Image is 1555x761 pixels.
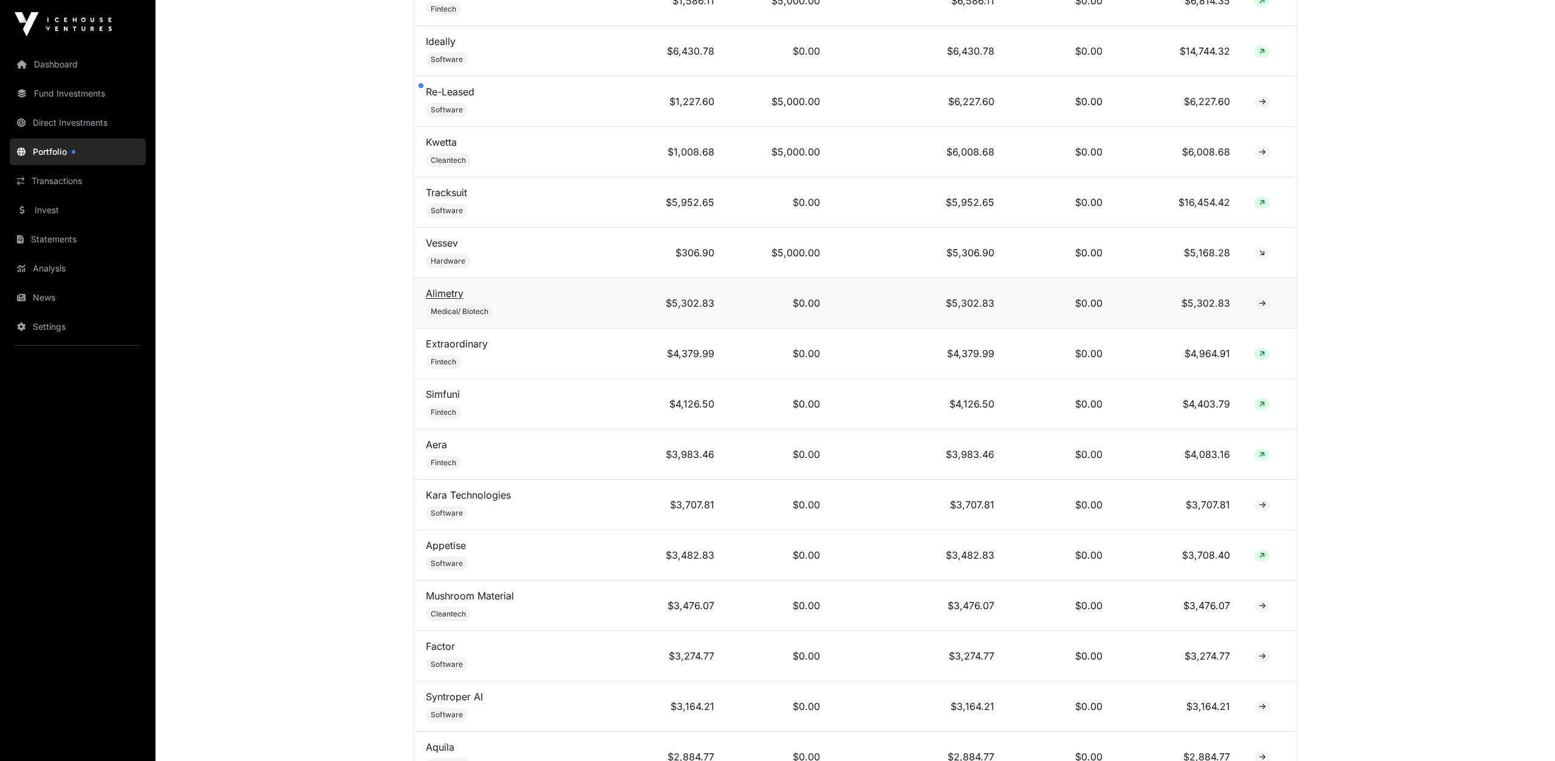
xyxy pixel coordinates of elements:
td: $1,008.68 [623,127,726,177]
iframe: Chat Widget [1494,703,1555,761]
td: $0.00 [1006,429,1115,480]
td: $3,274.77 [623,631,726,681]
td: $5,000.00 [726,228,833,278]
span: Software [431,206,463,216]
td: $0.00 [1006,177,1115,228]
td: $5,952.65 [623,177,726,228]
a: Factor [426,640,455,652]
td: $3,707.81 [832,480,1006,530]
a: Mushroom Material [426,590,514,602]
a: Fund Investments [10,80,146,107]
td: $3,476.07 [832,581,1006,631]
td: $0.00 [726,429,833,480]
td: $4,964.91 [1115,329,1242,379]
td: $0.00 [726,329,833,379]
td: $0.00 [726,26,833,77]
span: Cleantech [431,609,466,619]
td: $6,227.60 [832,77,1006,127]
td: $306.90 [623,228,726,278]
a: Portfolio [10,138,146,165]
td: $5,302.83 [1115,278,1242,329]
td: $3,476.07 [1115,581,1242,631]
span: Software [431,105,463,115]
td: $0.00 [1006,530,1115,581]
td: $14,744.32 [1115,26,1242,77]
td: $0.00 [726,681,833,732]
td: $4,126.50 [623,379,726,429]
td: $4,083.16 [1115,429,1242,480]
a: Re-Leased [426,86,474,98]
a: Transactions [10,168,146,194]
span: Hardware [431,256,465,266]
td: $3,482.83 [832,530,1006,581]
td: $0.00 [726,480,833,530]
td: $4,403.79 [1115,379,1242,429]
a: Direct Investments [10,109,146,136]
img: Icehouse Ventures Logo [15,12,112,36]
td: $5,306.90 [832,228,1006,278]
span: Medical/ Biotech [431,307,488,316]
span: Fintech [431,408,456,417]
td: $5,168.28 [1115,228,1242,278]
td: $3,707.81 [623,480,726,530]
td: $3,707.81 [1115,480,1242,530]
span: Fintech [431,357,456,367]
td: $0.00 [1006,329,1115,379]
td: $0.00 [1006,278,1115,329]
td: $3,983.46 [832,429,1006,480]
td: $0.00 [726,278,833,329]
td: $3,983.46 [623,429,726,480]
td: $0.00 [1006,77,1115,127]
span: Software [431,508,463,518]
td: $5,302.83 [623,278,726,329]
span: Fintech [431,458,456,468]
a: News [10,284,146,311]
td: $5,302.83 [832,278,1006,329]
td: $0.00 [1006,127,1115,177]
a: Settings [10,313,146,340]
td: $3,476.07 [623,581,726,631]
a: Syntroper AI [426,691,483,703]
span: Fintech [431,4,456,14]
td: $5,952.65 [832,177,1006,228]
a: Kara Technologies [426,489,511,501]
a: Vessev [426,237,458,249]
td: $6,430.78 [832,26,1006,77]
span: Cleantech [431,155,466,165]
td: $3,708.40 [1115,530,1242,581]
td: $4,379.99 [832,329,1006,379]
a: Invest [10,197,146,224]
td: $6,008.68 [1115,127,1242,177]
td: $0.00 [726,530,833,581]
td: $3,274.77 [832,631,1006,681]
a: Analysis [10,255,146,282]
td: $6,227.60 [1115,77,1242,127]
a: Simfuni [426,388,460,400]
span: Software [431,710,463,720]
td: $0.00 [726,177,833,228]
td: $3,274.77 [1115,631,1242,681]
td: $4,379.99 [623,329,726,379]
td: $1,227.60 [623,77,726,127]
td: $3,482.83 [623,530,726,581]
a: Ideally [426,35,456,47]
a: Statements [10,226,146,253]
td: $6,430.78 [623,26,726,77]
span: Software [431,55,463,64]
a: Aquila [426,741,454,753]
td: $0.00 [1006,681,1115,732]
a: Tracksuit [426,186,467,199]
td: $0.00 [1006,631,1115,681]
td: $6,008.68 [832,127,1006,177]
td: $0.00 [1006,581,1115,631]
td: $3,164.21 [623,681,726,732]
span: Software [431,660,463,669]
td: $0.00 [1006,379,1115,429]
td: $5,000.00 [726,77,833,127]
td: $0.00 [1006,228,1115,278]
a: Alimetry [426,287,463,299]
td: $0.00 [726,631,833,681]
td: $4,126.50 [832,379,1006,429]
td: $3,164.21 [1115,681,1242,732]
